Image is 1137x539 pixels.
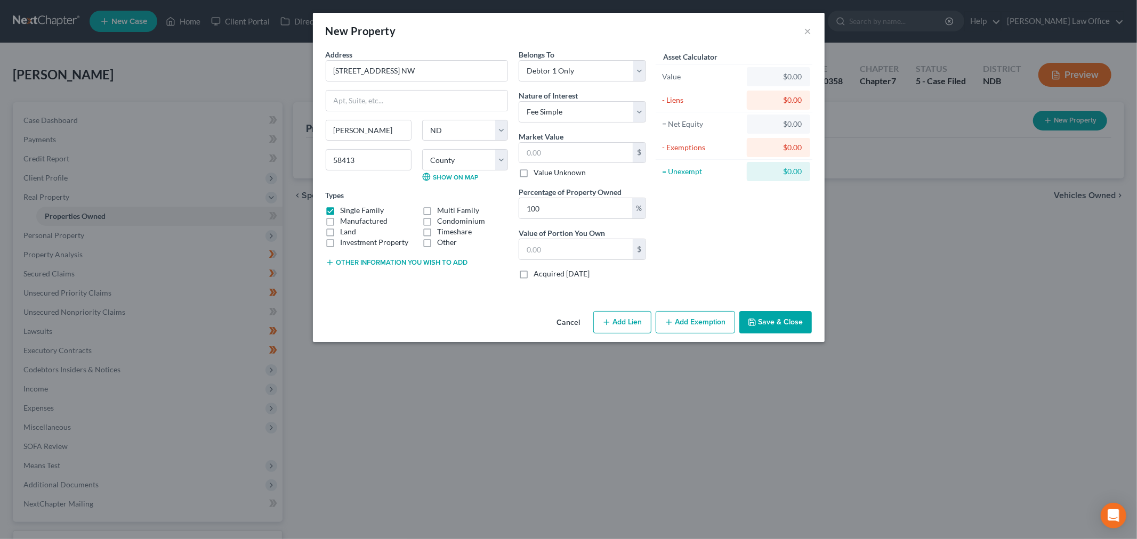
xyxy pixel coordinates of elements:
[739,311,812,333] button: Save & Close
[519,143,633,163] input: 0.00
[534,268,590,279] label: Acquired [DATE]
[662,95,743,105] div: - Liens
[519,239,633,259] input: 0.00
[519,50,554,59] span: Belongs To
[519,198,632,218] input: 0.00
[341,216,388,226] label: Manufactured
[755,119,802,129] div: $0.00
[656,311,735,333] button: Add Exemption
[755,95,802,105] div: $0.00
[662,71,743,82] div: Value
[662,119,743,129] div: = Net Equity
[326,190,344,201] label: Types
[593,311,651,333] button: Add Lien
[632,198,646,218] div: %
[633,239,646,259] div: $
[437,226,472,237] label: Timeshare
[519,186,622,198] label: Percentage of Property Owned
[549,312,589,333] button: Cancel
[341,237,409,248] label: Investment Property
[341,226,357,237] label: Land
[755,142,802,153] div: $0.00
[804,24,812,37] button: ×
[534,167,586,178] label: Value Unknown
[662,142,743,153] div: - Exemptions
[519,90,578,101] label: Nature of Interest
[326,23,396,38] div: New Property
[326,91,507,111] input: Apt, Suite, etc...
[519,227,605,239] label: Value of Portion You Own
[663,51,717,62] label: Asset Calculator
[437,216,485,226] label: Condominium
[755,166,802,177] div: $0.00
[755,71,802,82] div: $0.00
[437,237,457,248] label: Other
[341,205,384,216] label: Single Family
[326,258,468,267] button: Other information you wish to add
[326,61,507,81] input: Enter address...
[519,131,563,142] label: Market Value
[326,120,411,141] input: Enter city...
[437,205,479,216] label: Multi Family
[662,166,743,177] div: = Unexempt
[633,143,646,163] div: $
[1101,503,1126,528] div: Open Intercom Messenger
[422,173,478,181] a: Show on Map
[326,149,412,170] input: Enter zip...
[326,50,353,59] span: Address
